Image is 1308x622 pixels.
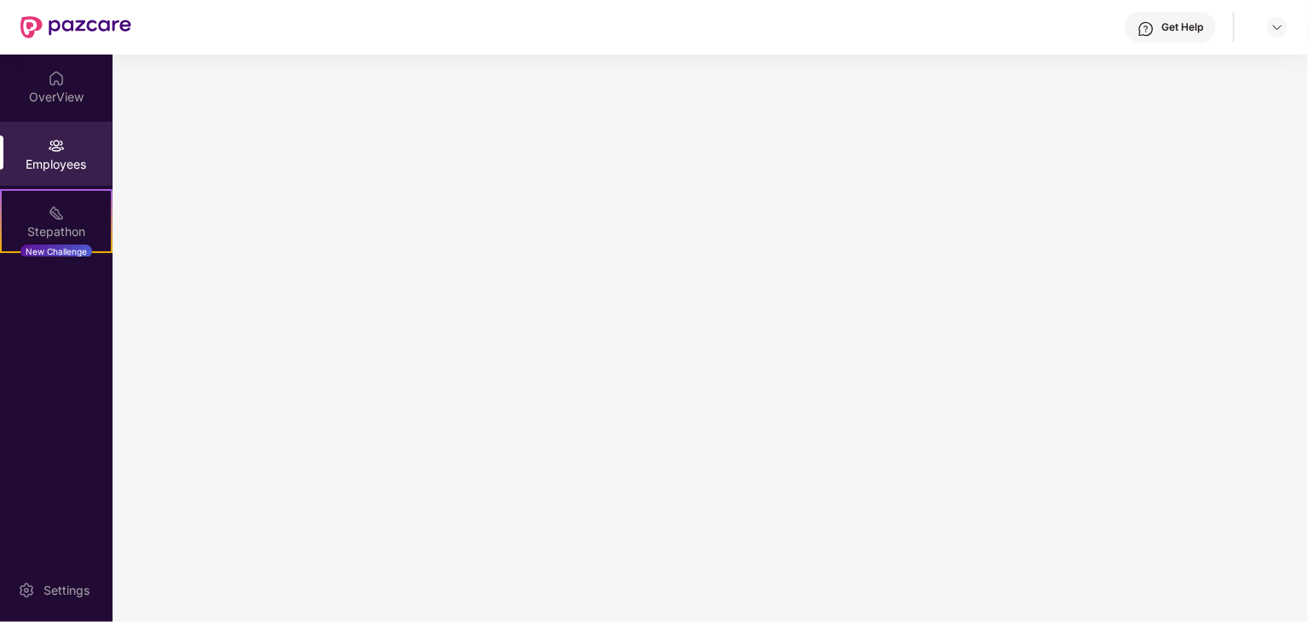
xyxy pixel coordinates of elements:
[1137,20,1155,37] img: svg+xml;base64,PHN2ZyBpZD0iSGVscC0zMngzMiIgeG1sbnM9Imh0dHA6Ly93d3cudzMub3JnLzIwMDAvc3ZnIiB3aWR0aD...
[2,223,111,240] div: Stepathon
[20,16,131,38] img: New Pazcare Logo
[48,204,65,222] img: svg+xml;base64,PHN2ZyB4bWxucz0iaHR0cDovL3d3dy53My5vcmcvMjAwMC9zdmciIHdpZHRoPSIyMSIgaGVpZ2h0PSIyMC...
[38,582,95,599] div: Settings
[18,582,35,599] img: svg+xml;base64,PHN2ZyBpZD0iU2V0dGluZy0yMHgyMCIgeG1sbnM9Imh0dHA6Ly93d3cudzMub3JnLzIwMDAvc3ZnIiB3aW...
[20,245,92,258] div: New Challenge
[48,70,65,87] img: svg+xml;base64,PHN2ZyBpZD0iSG9tZSIgeG1sbnM9Imh0dHA6Ly93d3cudzMub3JnLzIwMDAvc3ZnIiB3aWR0aD0iMjAiIG...
[1270,20,1284,34] img: svg+xml;base64,PHN2ZyBpZD0iRHJvcGRvd24tMzJ4MzIiIHhtbG5zPSJodHRwOi8vd3d3LnczLm9yZy8yMDAwL3N2ZyIgd2...
[48,137,65,154] img: svg+xml;base64,PHN2ZyBpZD0iRW1wbG95ZWVzIiB4bWxucz0iaHR0cDovL3d3dy53My5vcmcvMjAwMC9zdmciIHdpZHRoPS...
[1161,20,1203,34] div: Get Help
